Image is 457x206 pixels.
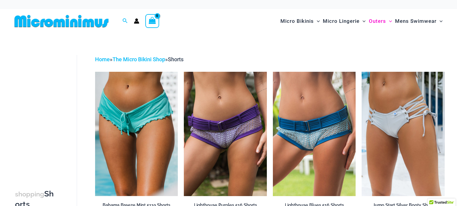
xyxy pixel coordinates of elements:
img: Jump Start Silver 5594 Shorts 01 [362,72,445,196]
a: Bahama Breeze Mint 5119 Shorts 01Bahama Breeze Mint 5119 Shorts 02Bahama Breeze Mint 5119 Shorts 02 [95,72,178,196]
a: Lighthouse Blues 516 Short 01Lighthouse Blues 516 Short 03Lighthouse Blues 516 Short 03 [273,72,356,196]
iframe: TrustedSite Certified [15,50,69,170]
span: Outers [369,14,386,29]
span: Micro Bikinis [280,14,314,29]
img: Lighthouse Purples 516 Short 01 [184,72,267,196]
a: Home [95,56,110,62]
img: Lighthouse Blues 516 Short 01 [273,72,356,196]
span: Menu Toggle [386,14,392,29]
span: Menu Toggle [360,14,366,29]
span: Micro Lingerie [323,14,360,29]
a: Micro BikinisMenu ToggleMenu Toggle [279,12,321,30]
a: Jump Start Silver 5594 Shorts 01Jump Start Silver 5594 Shorts 02Jump Start Silver 5594 Shorts 02 [362,72,445,196]
a: OutersMenu ToggleMenu Toggle [367,12,394,30]
a: Lighthouse Purples 516 Short 01Lighthouse Purples 3668 Crop Top 516 Short 01Lighthouse Purples 36... [184,72,267,196]
span: Mens Swimwear [395,14,437,29]
a: Micro LingerieMenu ToggleMenu Toggle [321,12,367,30]
span: Menu Toggle [437,14,443,29]
a: The Micro Bikini Shop [113,56,165,62]
a: Mens SwimwearMenu ToggleMenu Toggle [394,12,444,30]
span: Shorts [168,56,184,62]
span: Menu Toggle [314,14,320,29]
nav: Site Navigation [278,11,445,31]
a: View Shopping Cart, empty [145,14,159,28]
a: Account icon link [134,18,139,24]
span: shopping [15,190,44,198]
img: MM SHOP LOGO FLAT [12,14,111,28]
a: Search icon link [122,17,128,25]
span: » » [95,56,184,62]
img: Bahama Breeze Mint 5119 Shorts 01 [95,72,178,196]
